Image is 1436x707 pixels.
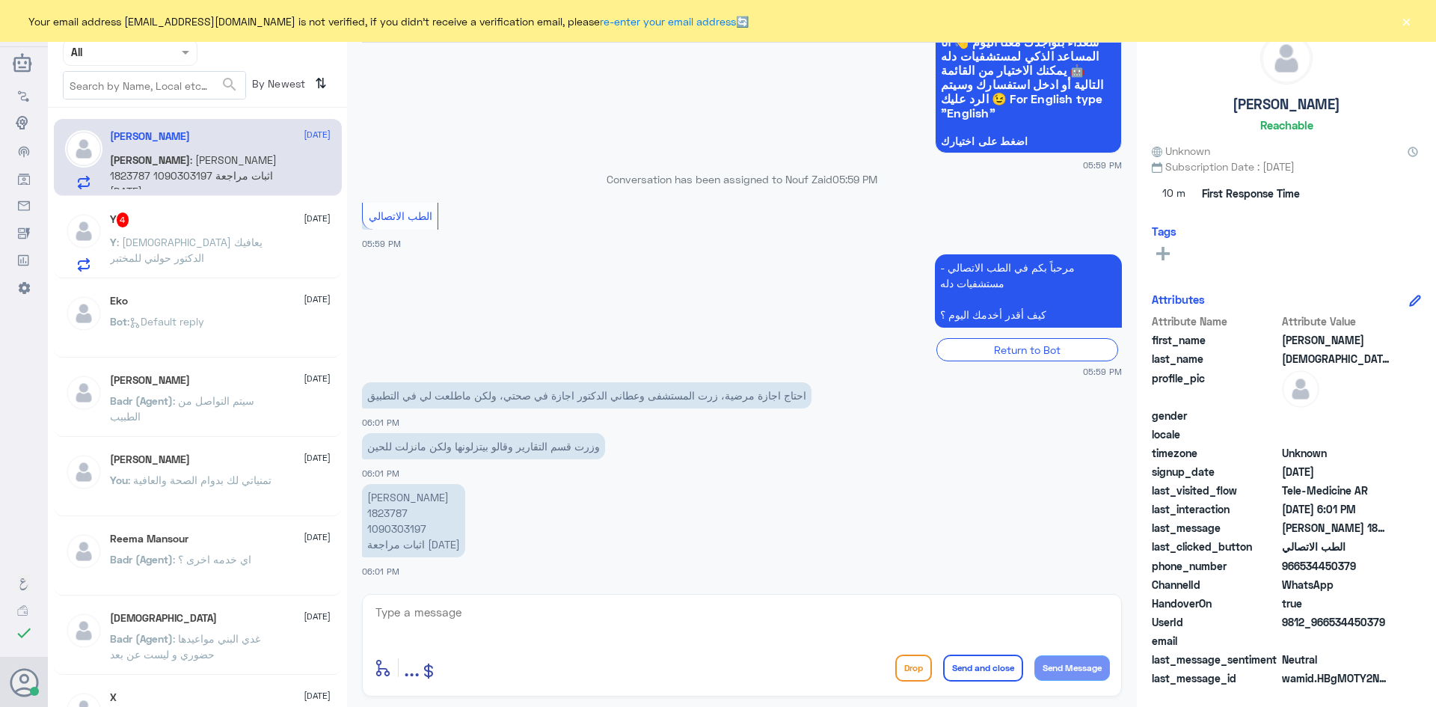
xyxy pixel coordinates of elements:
[110,394,254,423] span: : سيتم التواصل من الطبيب
[600,15,736,28] a: re-enter your email address
[369,209,432,222] span: الطب الاتصالي
[304,530,331,544] span: [DATE]
[404,651,420,685] button: ...
[246,71,309,101] span: By Newest
[1282,652,1390,667] span: 0
[936,338,1118,361] div: Return to Bot
[304,212,331,225] span: [DATE]
[941,34,1116,120] span: سعداء بتواجدك معنا اليوم 👋 أنا المساعد الذكي لمستشفيات دله 🤖 يمكنك الاختيار من القائمة التالية أو...
[362,468,399,478] span: 06:01 PM
[1282,313,1390,329] span: Attribute Value
[1152,408,1279,423] span: gender
[362,566,399,576] span: 06:01 PM
[304,293,331,306] span: [DATE]
[1152,633,1279,649] span: email
[110,632,260,661] span: : غدي البني مواعيدها حضوري و ليست عن بعد
[110,236,263,264] span: : [DEMOGRAPHIC_DATA] يعافيك الدكتور حولني للمختبر
[1083,365,1122,378] span: 05:59 PM
[128,474,271,486] span: : تمنياتي لك بدوام الصحة والعافية
[404,654,420,681] span: ...
[1152,351,1279,367] span: last_name
[1282,558,1390,574] span: 966534450379
[110,474,128,486] span: You
[304,689,331,703] span: [DATE]
[110,453,190,466] h5: Mohammed ALRASHED
[110,212,129,227] h5: Y
[28,13,749,29] span: Your email address [EMAIL_ADDRESS][DOMAIN_NAME] is not verified, if you didn't receive a verifica...
[1152,483,1279,498] span: last_visited_flow
[895,655,932,682] button: Drop
[65,130,102,168] img: defaultAdmin.png
[110,612,217,625] h5: سبحان الله
[1152,180,1197,207] span: 10 m
[1282,614,1390,630] span: 9812_966534450379
[1152,596,1279,611] span: HandoverOn
[1282,577,1390,593] span: 2
[1152,224,1176,238] h6: Tags
[110,394,173,407] span: Badr (Agent)
[1202,186,1300,201] span: First Response Time
[65,374,102,411] img: defaultAdmin.png
[65,612,102,649] img: defaultAdmin.png
[1152,159,1421,174] span: Subscription Date : [DATE]
[935,254,1122,328] p: 26/8/2025, 5:59 PM
[1282,539,1390,554] span: الطب الاتصالي
[15,624,33,642] i: check
[110,236,117,248] span: Y
[110,374,190,387] h5: Anas
[362,484,465,557] p: 26/8/2025, 6:01 PM
[110,295,128,307] h5: Eko
[1152,143,1210,159] span: Unknown
[1152,445,1279,461] span: timezone
[1034,655,1110,681] button: Send Message
[1282,370,1319,408] img: defaultAdmin.png
[1282,332,1390,348] span: Abdullah
[221,73,239,97] button: search
[315,71,327,96] i: ⇅
[110,153,277,198] span: : [PERSON_NAME] 1823787 1090303197 اثبات مراجعة [DATE]
[1282,408,1390,423] span: null
[221,76,239,94] span: search
[832,173,877,186] span: 05:59 PM
[64,72,245,99] input: Search by Name, Local etc…
[110,691,117,704] h5: X
[304,610,331,623] span: [DATE]
[1282,464,1390,480] span: 2025-02-27T16:25:25.991Z
[362,433,605,459] p: 26/8/2025, 6:01 PM
[1282,501,1390,517] span: 2025-08-26T15:01:43.768Z
[1152,426,1279,442] span: locale
[117,212,129,227] span: 4
[362,417,399,427] span: 06:01 PM
[110,553,173,566] span: Badr (Agent)
[10,668,38,697] button: Avatar
[110,153,190,166] span: [PERSON_NAME]
[943,655,1023,682] button: Send and close
[362,382,811,408] p: 26/8/2025, 6:01 PM
[1282,483,1390,498] span: Tele-Medicine AR
[1152,577,1279,593] span: ChannelId
[110,130,190,143] h5: Abdullah Alsufayan
[1282,445,1390,461] span: Unknown
[1282,426,1390,442] span: null
[1282,633,1390,649] span: null
[1233,96,1340,113] h5: [PERSON_NAME]
[1282,596,1390,611] span: true
[362,171,1122,187] p: Conversation has been assigned to Nouf Zaid
[1152,293,1205,306] h6: Attributes
[1282,670,1390,686] span: wamid.HBgMOTY2NTM0NDUwMzc5FQIAEhgUM0EwRDMzNTkyMDhFODVCNDExOTkA
[1152,539,1279,554] span: last_clicked_button
[1152,464,1279,480] span: signup_date
[1282,351,1390,367] span: Alsufayan
[110,533,188,545] h5: Reema Mansour
[1260,118,1313,132] h6: Reachable
[65,212,102,250] img: defaultAdmin.png
[1152,652,1279,667] span: last_message_sentiment
[65,295,102,332] img: defaultAdmin.png
[1083,159,1122,171] span: 05:59 PM
[1152,614,1279,630] span: UserId
[65,533,102,570] img: defaultAdmin.png
[1261,33,1312,84] img: defaultAdmin.png
[1152,332,1279,348] span: first_name
[1282,520,1390,536] span: عبدالله الصفيان 1823787 1090303197 اثبات مراجعة 25/8/2025
[1152,313,1279,329] span: Attribute Name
